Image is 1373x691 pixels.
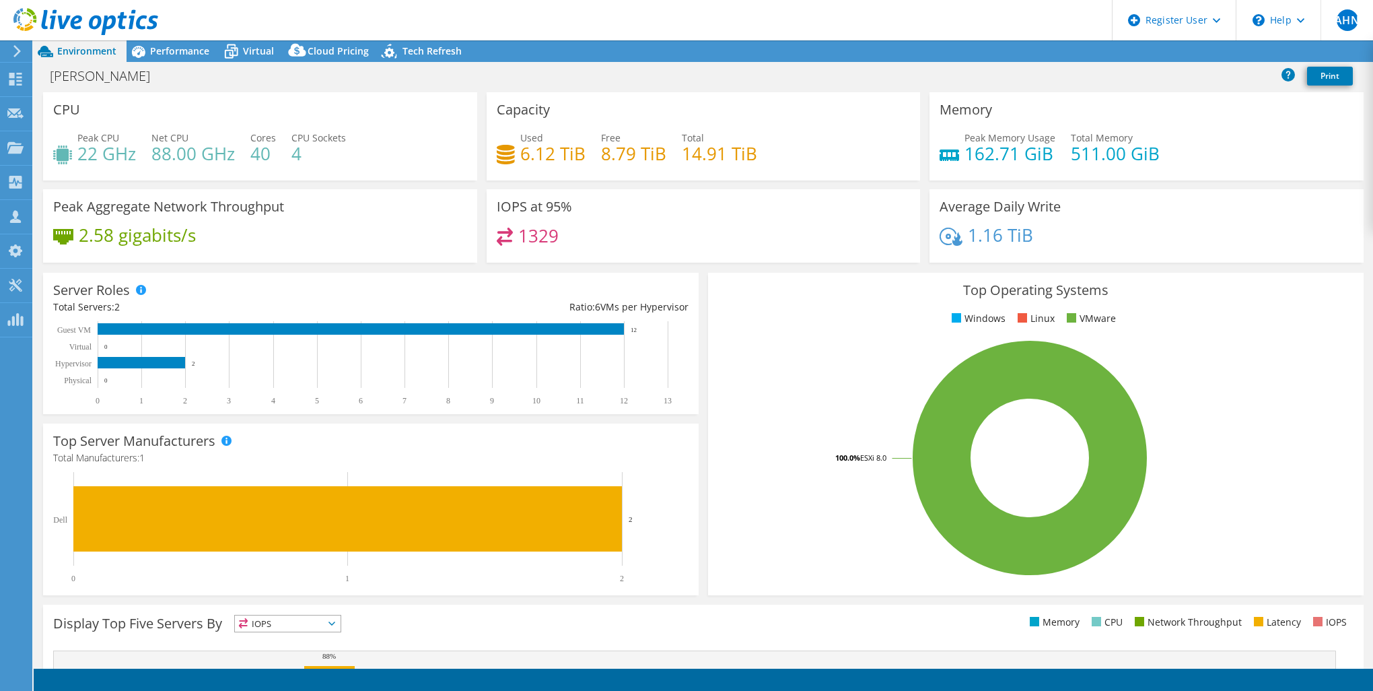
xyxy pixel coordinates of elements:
[532,396,540,405] text: 10
[79,228,196,242] h4: 2.58 gigabits/s
[104,377,108,384] text: 0
[490,396,494,405] text: 9
[150,44,209,57] span: Performance
[940,102,992,117] h3: Memory
[948,311,1006,326] li: Windows
[682,146,757,161] h4: 14.91 TiB
[968,228,1033,242] h4: 1.16 TiB
[631,327,637,333] text: 12
[940,199,1061,214] h3: Average Daily Write
[1253,14,1265,26] svg: \n
[860,453,886,463] tspan: ESXi 8.0
[53,300,371,315] div: Total Servers:
[601,131,621,144] span: Free
[77,131,119,144] span: Peak CPU
[1014,311,1055,326] li: Linux
[595,300,600,313] span: 6
[57,44,116,57] span: Environment
[250,131,276,144] span: Cores
[1026,615,1080,630] li: Memory
[497,199,572,214] h3: IOPS at 95%
[53,283,130,298] h3: Server Roles
[718,283,1353,298] h3: Top Operating Systems
[315,396,319,405] text: 5
[520,131,543,144] span: Used
[518,228,559,243] h4: 1329
[371,300,689,315] div: Ratio: VMs per Hypervisor
[402,396,407,405] text: 7
[291,146,346,161] h4: 4
[620,396,628,405] text: 12
[53,451,689,465] h4: Total Manufacturers:
[601,146,666,161] h4: 8.79 TiB
[1088,615,1123,630] li: CPU
[271,396,275,405] text: 4
[139,451,145,464] span: 1
[151,131,188,144] span: Net CPU
[44,69,171,84] h1: [PERSON_NAME]
[71,574,75,583] text: 0
[1071,146,1160,161] h4: 511.00 GiB
[835,453,860,463] tspan: 100.0%
[57,325,91,335] text: Guest VM
[1131,615,1242,630] li: Network Throughput
[139,396,143,405] text: 1
[53,515,67,525] text: Dell
[359,396,363,405] text: 6
[64,376,92,385] text: Physical
[620,574,624,583] text: 2
[77,146,136,161] h4: 22 GHz
[1337,9,1358,31] span: AHN
[1071,131,1133,144] span: Total Memory
[235,616,341,632] span: IOPS
[682,131,704,144] span: Total
[53,102,80,117] h3: CPU
[1310,615,1347,630] li: IOPS
[96,396,100,405] text: 0
[964,131,1055,144] span: Peak Memory Usage
[114,300,120,313] span: 2
[55,359,92,368] text: Hypervisor
[402,44,462,57] span: Tech Refresh
[497,102,550,117] h3: Capacity
[322,652,336,660] text: 88%
[446,396,450,405] text: 8
[53,434,215,449] h3: Top Server Manufacturers
[104,343,108,350] text: 0
[1251,615,1301,630] li: Latency
[629,515,633,523] text: 2
[192,360,195,367] text: 2
[183,396,187,405] text: 2
[1307,67,1353,86] a: Print
[576,396,584,405] text: 11
[520,146,586,161] h4: 6.12 TiB
[345,574,349,583] text: 1
[151,146,235,161] h4: 88.00 GHz
[69,342,92,352] text: Virtual
[964,146,1055,161] h4: 162.71 GiB
[243,44,274,57] span: Virtual
[53,199,284,214] h3: Peak Aggregate Network Throughput
[664,396,672,405] text: 13
[291,131,346,144] span: CPU Sockets
[308,44,369,57] span: Cloud Pricing
[250,146,276,161] h4: 40
[1063,311,1116,326] li: VMware
[227,396,231,405] text: 3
